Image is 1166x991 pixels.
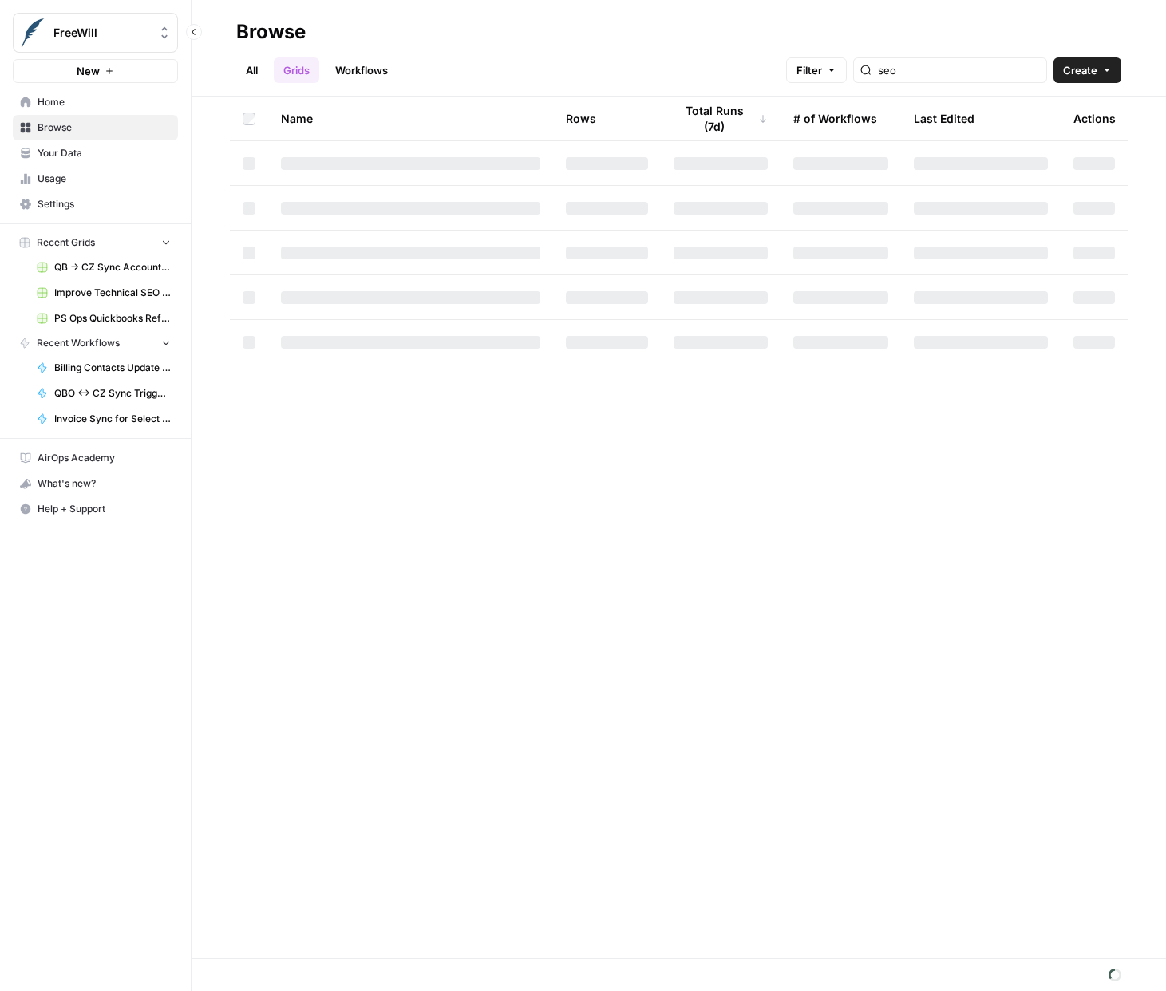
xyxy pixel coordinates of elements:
[38,120,171,135] span: Browse
[13,140,178,166] a: Your Data
[30,255,178,280] a: QB -> CZ Sync Account Matching
[54,386,171,401] span: QBO <-> CZ Sync Trigger (Invoices & Contacts)
[274,57,319,83] a: Grids
[13,331,178,355] button: Recent Workflows
[30,280,178,306] a: Improve Technical SEO for Page
[30,406,178,432] a: Invoice Sync for Select Partners (QB -> CZ)
[30,306,178,331] a: PS Ops Quickbooks Refresh Token
[18,18,47,47] img: FreeWill Logo
[1053,57,1121,83] button: Create
[566,97,596,140] div: Rows
[13,166,178,191] a: Usage
[54,412,171,426] span: Invoice Sync for Select Partners (QB -> CZ)
[13,445,178,471] a: AirOps Academy
[13,496,178,522] button: Help + Support
[236,57,267,83] a: All
[793,97,877,140] div: # of Workflows
[13,13,178,53] button: Workspace: FreeWill
[54,260,171,274] span: QB -> CZ Sync Account Matching
[54,311,171,326] span: PS Ops Quickbooks Refresh Token
[236,19,306,45] div: Browse
[30,381,178,406] a: QBO <-> CZ Sync Trigger (Invoices & Contacts)
[38,197,171,211] span: Settings
[13,191,178,217] a: Settings
[38,95,171,109] span: Home
[38,172,171,186] span: Usage
[914,97,974,140] div: Last Edited
[38,502,171,516] span: Help + Support
[30,355,178,381] a: Billing Contacts Update Workflow v3.0
[38,451,171,465] span: AirOps Academy
[1063,62,1097,78] span: Create
[13,89,178,115] a: Home
[53,25,150,41] span: FreeWill
[13,59,178,83] button: New
[326,57,397,83] a: Workflows
[786,57,847,83] button: Filter
[14,472,177,495] div: What's new?
[13,471,178,496] button: What's new?
[13,115,178,140] a: Browse
[281,97,540,140] div: Name
[1073,97,1116,140] div: Actions
[77,63,100,79] span: New
[37,336,120,350] span: Recent Workflows
[674,97,768,140] div: Total Runs (7d)
[13,231,178,255] button: Recent Grids
[37,235,95,250] span: Recent Grids
[878,62,1040,78] input: Search
[796,62,822,78] span: Filter
[38,146,171,160] span: Your Data
[54,286,171,300] span: Improve Technical SEO for Page
[54,361,171,375] span: Billing Contacts Update Workflow v3.0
